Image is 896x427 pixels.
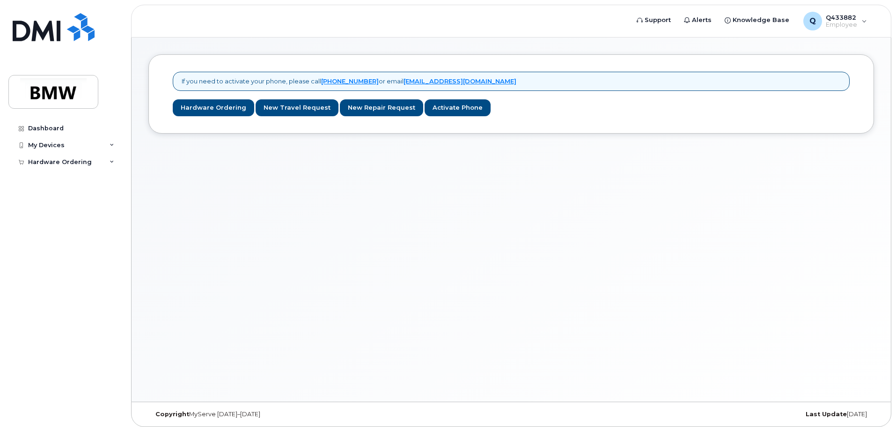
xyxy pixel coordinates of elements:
a: Activate Phone [425,99,491,117]
a: [PHONE_NUMBER] [321,77,379,85]
div: [DATE] [632,411,874,418]
strong: Copyright [155,411,189,418]
a: New Travel Request [256,99,338,117]
strong: Last Update [806,411,847,418]
div: MyServe [DATE]–[DATE] [148,411,390,418]
a: Hardware Ordering [173,99,254,117]
a: [EMAIL_ADDRESS][DOMAIN_NAME] [404,77,516,85]
p: If you need to activate your phone, please call or email [182,77,516,86]
a: New Repair Request [340,99,423,117]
